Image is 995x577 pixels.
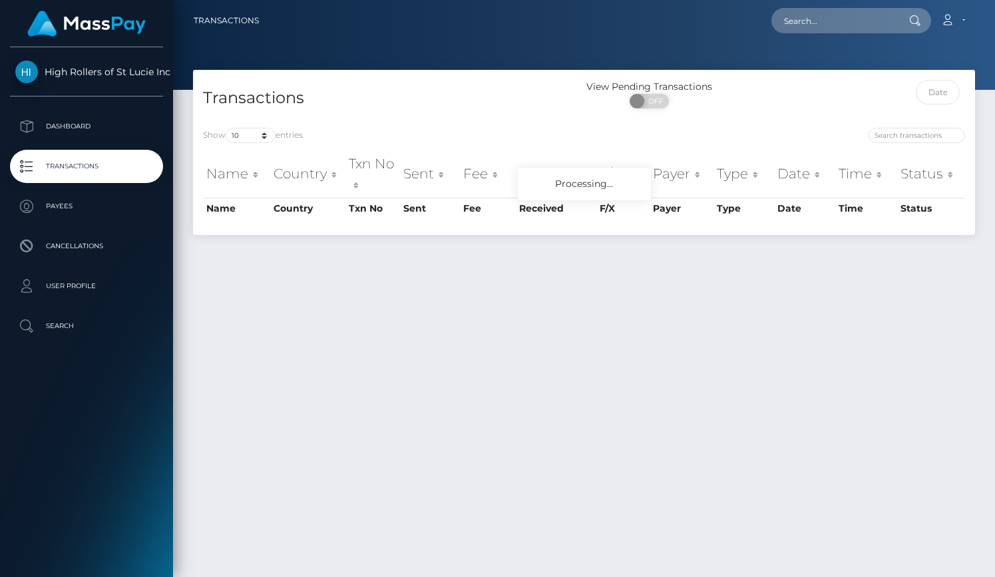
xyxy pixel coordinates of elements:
th: Time [835,198,897,219]
a: Transactions [10,150,163,183]
th: Status [897,198,965,219]
th: Country [270,198,345,219]
p: Cancellations [15,236,158,256]
input: Search transactions [869,128,965,143]
p: Payees [15,196,158,216]
th: Payer [650,198,714,219]
th: Received [516,150,596,198]
p: Dashboard [15,116,158,136]
img: MassPay Logo [27,11,146,37]
th: Fee [460,198,516,219]
a: User Profile [10,270,163,303]
th: Time [835,150,897,198]
p: Transactions [15,156,158,176]
th: Date [774,198,835,219]
th: Received [516,198,596,219]
img: High Rollers of St Lucie Inc [15,61,38,83]
a: Dashboard [10,110,163,143]
th: Txn No [345,198,400,219]
th: Name [203,198,270,219]
th: Txn No [345,150,400,198]
div: Processing... [518,168,651,200]
a: Payees [10,190,163,223]
th: Fee [460,150,516,198]
th: Status [897,150,965,198]
label: Show entries [203,128,303,143]
th: Payer [650,150,714,198]
a: Cancellations [10,230,163,263]
h4: Transactions [203,87,574,110]
a: Transactions [194,7,259,35]
th: Date [774,150,835,198]
input: Date filter [916,80,960,104]
th: Country [270,150,345,198]
p: User Profile [15,276,158,296]
th: Type [713,150,774,198]
div: View Pending Transactions [584,80,715,94]
span: High Rollers of St Lucie Inc [10,66,163,78]
a: Search [10,309,163,343]
th: Sent [400,150,460,198]
input: Search... [771,8,896,33]
th: F/X [596,150,650,198]
th: Sent [400,198,460,219]
p: Search [15,316,158,336]
th: Type [713,198,774,219]
select: Showentries [226,128,276,143]
th: Name [203,150,270,198]
th: F/X [596,198,650,219]
span: OFF [637,94,670,108]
